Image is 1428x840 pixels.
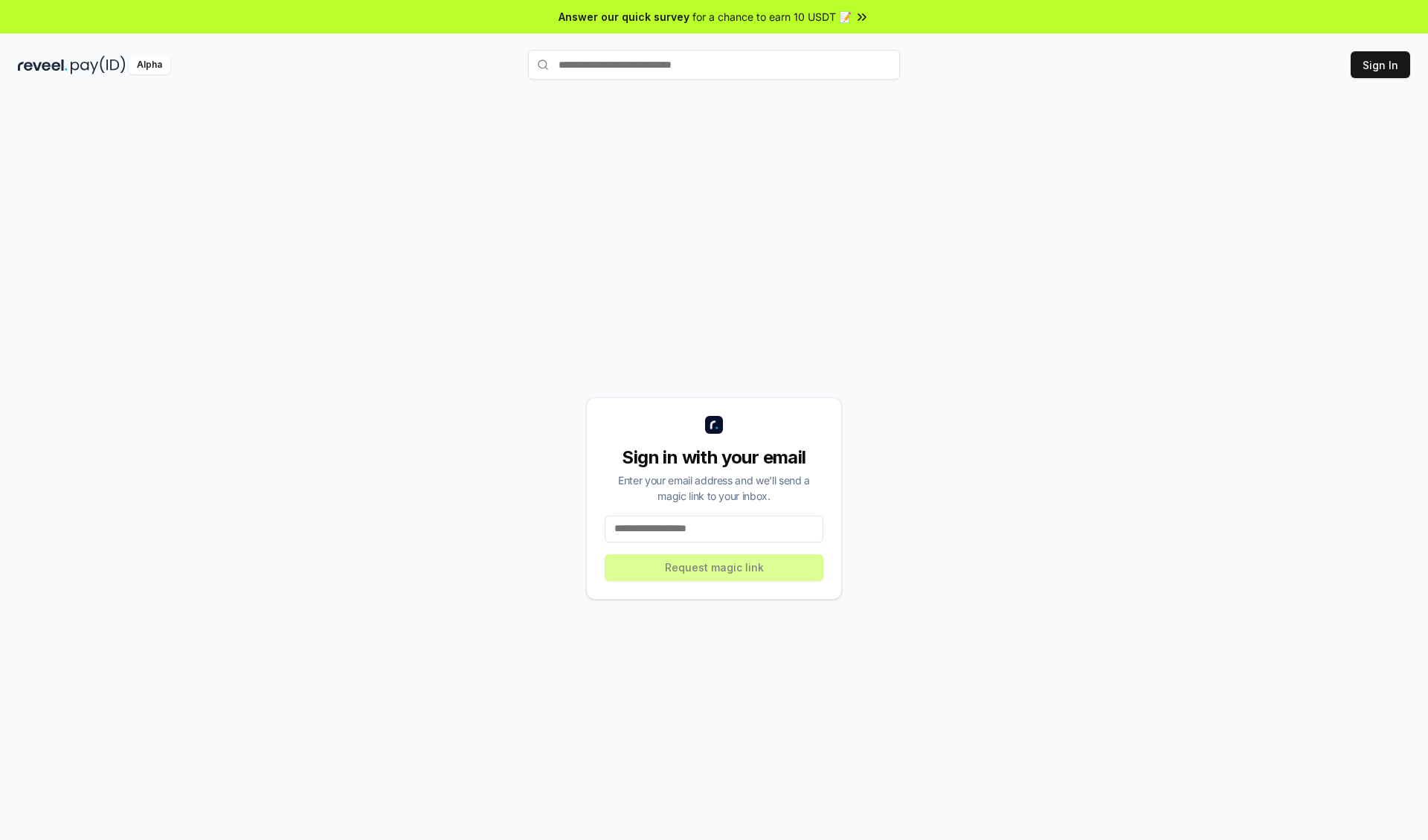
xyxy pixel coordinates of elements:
img: pay_id [71,56,126,74]
div: Alpha [129,56,170,74]
span: for a chance to earn 10 USDT 📝 [692,9,852,25]
div: Sign in with your email [605,446,823,469]
img: logo_small [705,416,723,434]
button: Sign In [1351,51,1410,78]
img: reveel_dark [18,56,68,74]
span: Answer our quick survey [559,9,689,25]
div: Enter your email address and we’ll send a magic link to your inbox. [605,472,823,504]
